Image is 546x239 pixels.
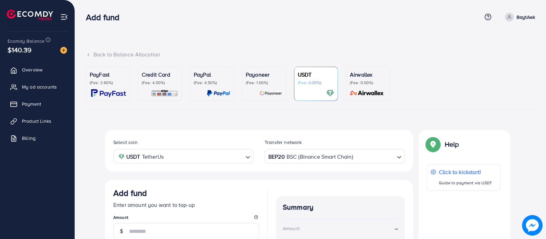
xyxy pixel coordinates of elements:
[265,149,405,163] div: Search for option
[118,154,125,160] img: coin
[283,203,398,212] h4: Summary
[265,139,302,146] label: Transfer network
[113,139,138,146] label: Select coin
[194,70,230,79] p: PayPal
[86,12,125,22] h3: Add fund
[350,80,386,85] p: (Fee: 0.00%)
[445,140,459,148] p: Help
[142,80,178,85] p: (Fee: 4.00%)
[7,10,53,20] img: logo
[5,63,69,77] a: Overview
[142,152,164,162] span: TetherUs
[207,89,230,97] img: card
[113,214,259,223] legend: Amount
[502,13,535,22] a: BaytAek
[142,70,178,79] p: Credit Card
[91,89,126,97] img: card
[326,89,334,97] img: card
[151,89,178,97] img: card
[439,168,492,176] p: Click to kickstart!
[22,101,41,107] span: Payment
[259,89,282,97] img: card
[22,66,42,73] span: Overview
[126,152,140,162] strong: USDT
[86,51,535,58] div: Back to Balance Allocation
[166,151,243,162] input: Search for option
[5,131,69,145] a: Billing
[395,225,398,233] strong: --
[22,83,57,90] span: My ad accounts
[427,138,439,150] img: Popup guide
[5,97,69,111] a: Payment
[5,114,69,128] a: Product Links
[439,179,492,187] p: Guide to payment via USDT
[268,152,285,162] strong: BEP20
[113,188,147,198] h3: Add fund
[8,45,31,55] span: $140.39
[298,80,334,85] p: (Fee: 0.00%)
[246,70,282,79] p: Payoneer
[194,80,230,85] p: (Fee: 4.50%)
[522,215,543,236] img: image
[287,152,353,162] span: BSC (Binance Smart Chain)
[113,201,259,209] p: Enter amount you want to top-up
[60,13,68,21] img: menu
[22,135,36,142] span: Billing
[283,225,300,232] div: Amount
[350,70,386,79] p: Airwallex
[246,80,282,85] p: (Fee: 1.00%)
[90,70,126,79] p: PayFast
[348,89,386,97] img: card
[60,47,67,54] img: image
[5,80,69,94] a: My ad accounts
[517,13,535,21] p: BaytAek
[298,70,334,79] p: USDT
[22,118,51,124] span: Product Links
[113,149,254,163] div: Search for option
[8,38,45,44] span: Ecomdy Balance
[90,80,126,85] p: (Fee: 3.60%)
[354,151,394,162] input: Search for option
